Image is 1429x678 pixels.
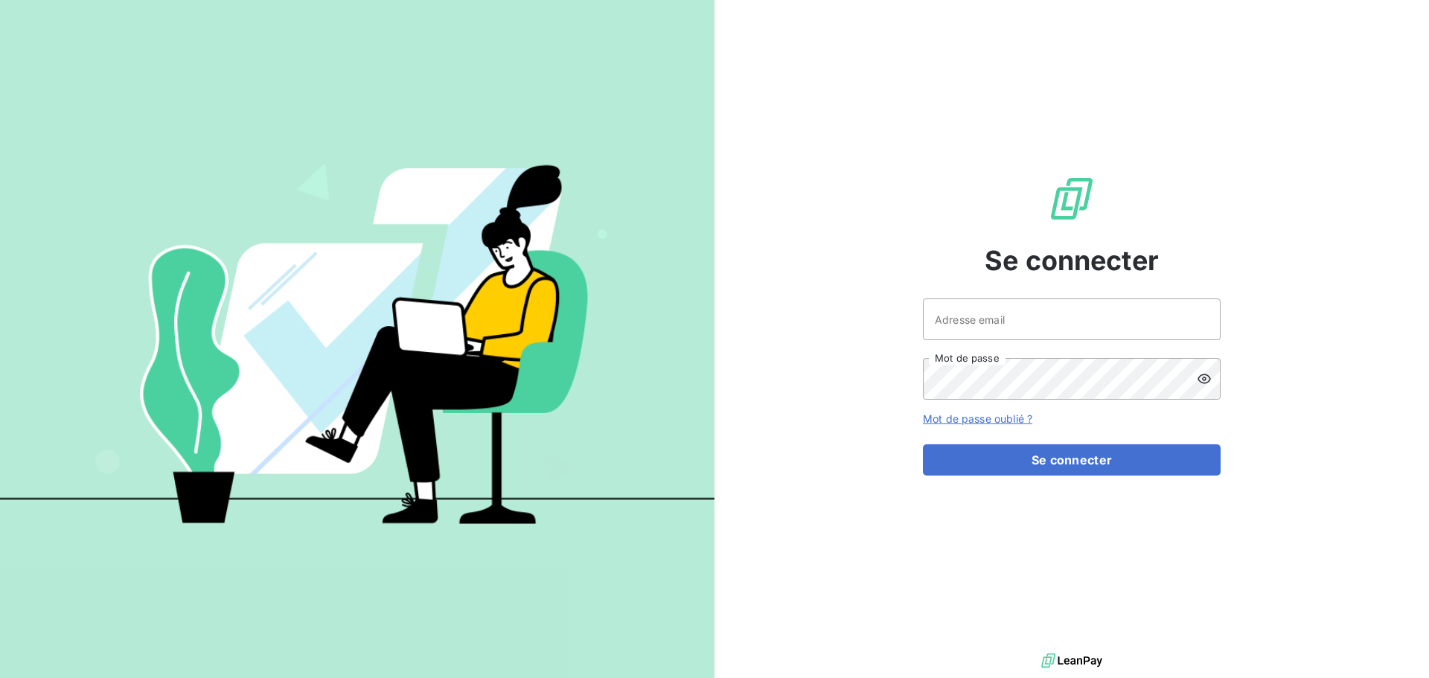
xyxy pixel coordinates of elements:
img: Logo LeanPay [1048,175,1096,223]
button: Se connecter [923,444,1221,476]
img: logo [1041,650,1102,672]
input: placeholder [923,298,1221,340]
a: Mot de passe oublié ? [923,412,1032,425]
span: Se connecter [985,240,1159,281]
